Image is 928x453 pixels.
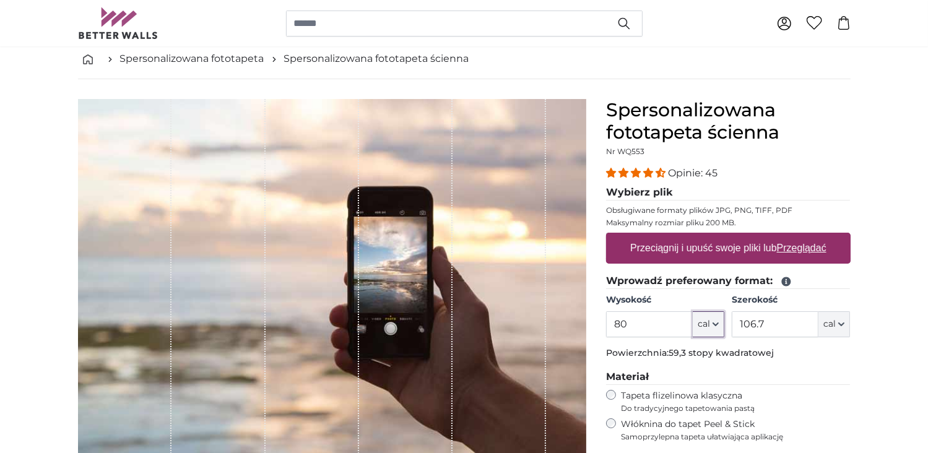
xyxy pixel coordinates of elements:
font: Tapeta flizelinowa klasyczna [621,390,742,402]
button: cal [693,311,724,337]
legend: Wybierz plik [606,185,851,201]
span: Samoprzylepna tapeta ułatwiająca aplikację [621,432,851,442]
a: Spersonalizowana fototapeta [120,51,264,66]
span: 59,3 stopy kwadratowej [669,347,774,358]
span: cal [823,318,836,330]
a: Spersonalizowana fototapeta ścienna [284,51,469,66]
img: Lepsze ściany [78,7,158,39]
h1: Spersonalizowana fototapeta ścienna [606,99,851,144]
u: Przeglądać [776,243,826,253]
font: Przeciągnij i upuść swoje pliki lub [630,243,777,253]
span: 4.36 gwiazdki [606,167,668,179]
label: Szerokość [732,294,850,306]
label: Wysokość [606,294,724,306]
font: Wprowadź preferowany format: [606,275,773,287]
span: cal [698,318,710,330]
button: cal [818,311,850,337]
nav: bułka tarta [78,39,851,79]
font: Włóknina do tapet Peel & Stick [621,418,755,431]
span: Do tradycyjnego tapetowania pastą [621,403,851,413]
p: Obsługiwane formaty plików JPG, PNG, TIFF, PDF [606,205,851,215]
legend: Materiał [606,369,851,385]
span: Nr WQ553 [606,147,644,156]
p: Maksymalny rozmiar pliku 200 MB. [606,218,851,228]
span: Opinie: 45 [668,167,718,179]
p: Powierzchnia: [606,347,851,360]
